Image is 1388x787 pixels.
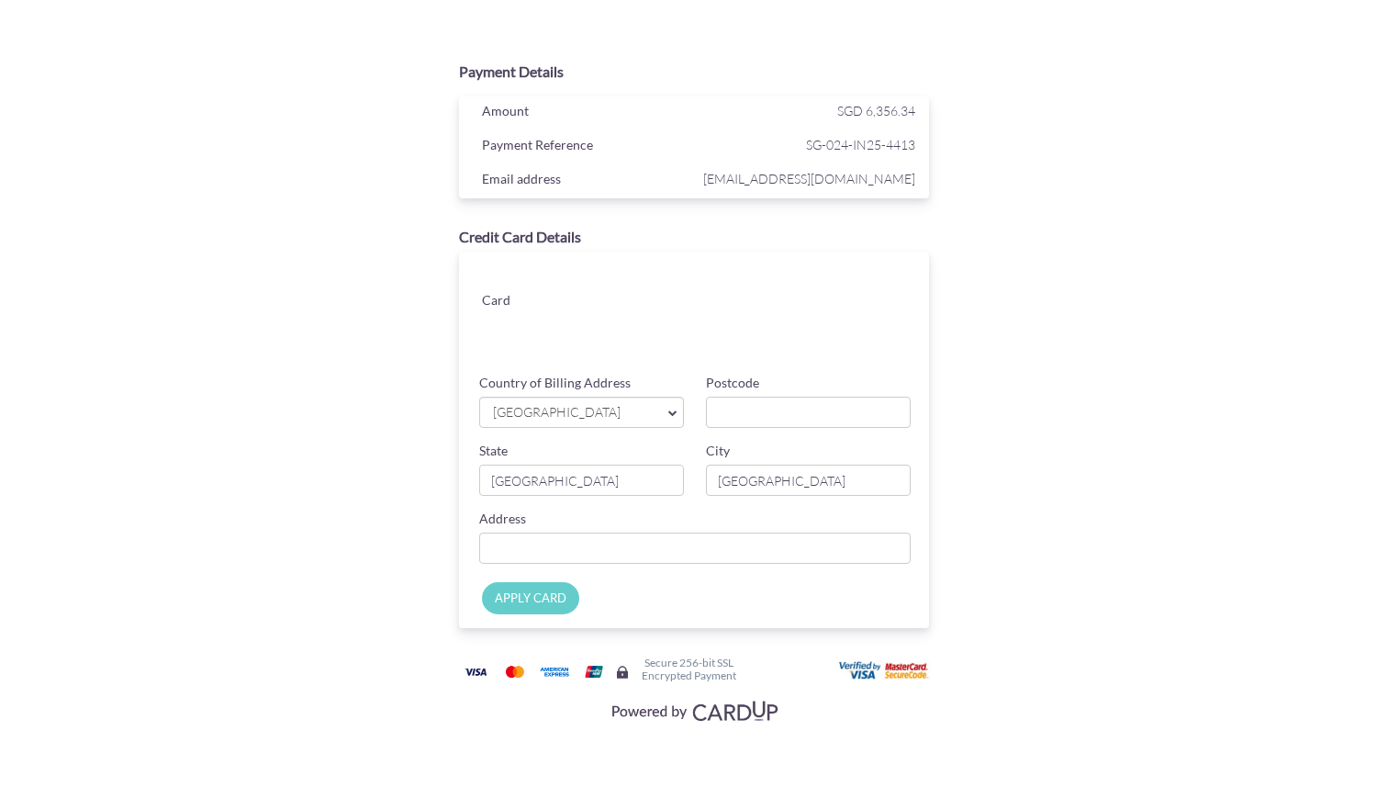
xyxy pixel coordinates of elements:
a: [GEOGRAPHIC_DATA] [479,397,684,428]
label: State [479,442,508,460]
label: City [706,442,730,460]
div: Email address [468,167,699,195]
div: Payment Details [459,62,929,83]
iframe: Secure card security code input frame [756,310,912,343]
iframe: To enrich screen reader interactions, please activate Accessibility in Grammarly extension settings [598,270,912,303]
div: Payment Reference [468,133,699,161]
div: Card [468,288,583,316]
span: SG-024-IN25-4413 [699,133,915,156]
div: Credit Card Details [459,227,929,248]
input: APPLY CARD [482,582,579,614]
h6: Secure 256-bit SSL Encrypted Payment [642,657,736,680]
span: SGD 6,356.34 [837,103,915,118]
img: Union Pay [576,660,612,683]
label: Postcode [706,374,759,392]
img: American Express [536,660,573,683]
span: [GEOGRAPHIC_DATA] [491,403,654,422]
span: [EMAIL_ADDRESS][DOMAIN_NAME] [699,167,915,190]
img: Secure lock [615,665,630,680]
img: Visa [457,660,494,683]
img: Visa, Mastercard [602,693,786,727]
div: Amount [468,99,699,127]
img: Mastercard [497,660,533,683]
label: Country of Billing Address [479,374,631,392]
label: Address [479,510,526,528]
iframe: Secure card expiration date input frame [598,310,754,343]
img: User card [839,661,931,681]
